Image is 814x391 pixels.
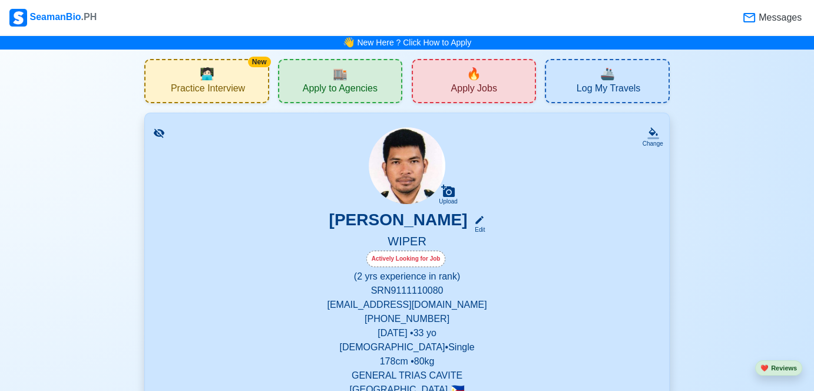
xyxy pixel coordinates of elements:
p: 178 cm • 80 kg [159,354,654,369]
span: bell [340,34,358,52]
div: Upload [439,198,458,205]
h5: WIPER [159,234,654,251]
p: [DATE] • 33 yo [159,326,654,340]
span: Log My Travels [577,83,640,97]
p: (2 yrs experience in rank) [159,270,654,284]
div: Edit [469,225,485,234]
span: new [466,65,481,83]
p: [DEMOGRAPHIC_DATA] • Single [159,340,654,354]
span: interview [199,65,214,83]
div: Change [643,139,663,148]
span: .PH [81,12,97,22]
span: Messages [756,11,802,25]
p: GENERAL TRIAS CAVITE [159,369,654,383]
span: Practice Interview [171,83,245,97]
h3: [PERSON_NAME] [329,210,468,234]
p: [EMAIL_ADDRESS][DOMAIN_NAME] [159,298,654,312]
p: [PHONE_NUMBER] [159,312,654,326]
img: Logo [9,9,27,27]
span: travel [600,65,614,83]
span: agencies [333,65,348,83]
span: Apply to Agencies [303,83,378,97]
a: New Here ? Click How to Apply [357,38,471,47]
div: SeamanBio [9,9,97,27]
div: Actively Looking for Job [366,251,446,267]
span: heart [760,364,769,372]
div: New [248,57,271,67]
button: heartReviews [755,360,802,376]
p: SRN 9111110080 [159,284,654,298]
span: Apply Jobs [451,83,497,97]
